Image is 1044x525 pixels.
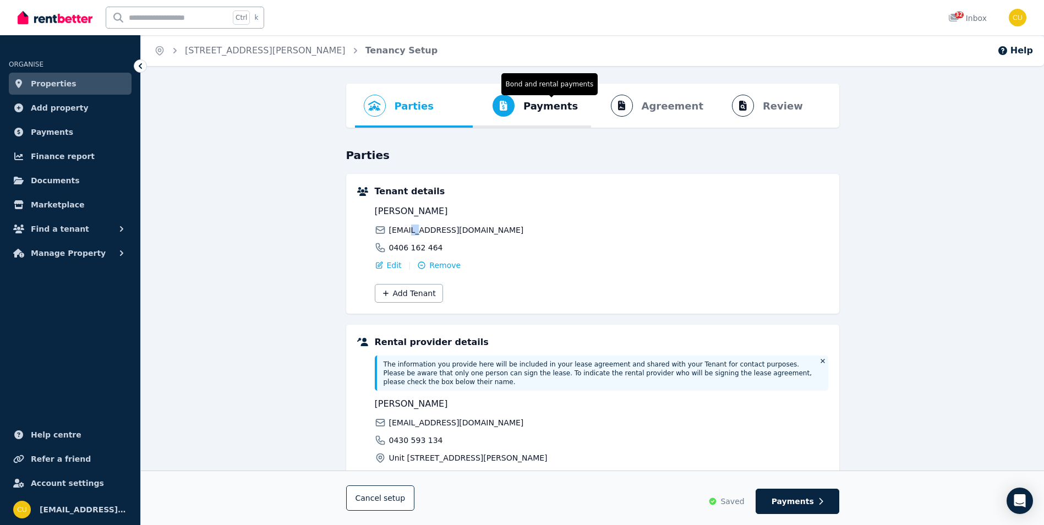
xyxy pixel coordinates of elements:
a: Documents [9,169,132,192]
a: Add property [9,97,132,119]
span: Payments [31,125,73,139]
span: Tenancy Setup [365,44,438,57]
span: [EMAIL_ADDRESS][DOMAIN_NAME] [40,503,127,516]
span: Properties [31,77,76,90]
span: Account settings [31,477,104,490]
button: Help [997,44,1033,57]
a: [STREET_ADDRESS][PERSON_NAME] [185,45,346,56]
span: Refer a friend [31,452,91,466]
h5: Tenant details [375,185,828,198]
span: Finance report [31,150,95,163]
span: 0406 162 464 [389,242,443,253]
span: Remove [429,260,461,271]
a: Finance report [9,145,132,167]
span: | [408,260,411,271]
button: Payments [756,489,839,514]
span: Documents [31,174,80,187]
a: Account settings [9,472,132,494]
button: Find a tenant [9,218,132,240]
img: Rental providers [357,338,368,346]
a: Properties [9,73,132,95]
nav: Breadcrumb [141,35,451,66]
span: Payments [523,99,578,114]
span: [EMAIL_ADDRESS][DOMAIN_NAME] [389,225,524,236]
a: Help centre [9,424,132,446]
span: Parties [395,99,434,114]
span: Add property [31,101,89,114]
span: Unit [STREET_ADDRESS][PERSON_NAME] [389,452,548,463]
a: Marketplace [9,194,132,216]
span: Help centre [31,428,81,441]
p: The information you provide here will be included in your lease agreement and shared with your Te... [384,360,813,386]
img: RentBetter [18,9,92,26]
span: ORGANISE [9,61,43,68]
button: Add Tenant [375,284,443,303]
span: Edit [387,260,402,271]
span: [EMAIL_ADDRESS][DOMAIN_NAME] [389,417,524,428]
span: Property Owner [389,470,449,481]
span: Find a tenant [31,222,89,236]
span: [PERSON_NAME] [375,397,598,411]
span: Cancel [356,494,406,502]
span: Saved [720,496,744,507]
button: Remove [417,260,461,271]
span: 0430 593 134 [389,435,443,446]
span: Ctrl [233,10,250,25]
span: k [254,13,258,22]
div: Inbox [948,13,987,24]
div: Open Intercom Messenger [1007,488,1033,514]
button: Parties [355,84,442,128]
span: Manage Property [31,247,106,260]
button: PaymentsBond and rental payments [473,84,587,128]
h5: Rental provider details [375,336,828,349]
span: Marketplace [31,198,84,211]
span: 32 [955,12,964,18]
a: Refer a friend [9,448,132,470]
img: curran145@msn.com [13,501,31,518]
img: curran145@msn.com [1009,9,1026,26]
button: Cancelsetup [346,485,415,511]
span: setup [384,493,405,504]
button: Edit [375,260,402,271]
h3: Parties [346,147,839,163]
span: Bond and rental payments [501,73,598,95]
nav: Progress [346,84,839,128]
a: Payments [9,121,132,143]
button: Manage Property [9,242,132,264]
span: [PERSON_NAME] [375,205,598,218]
span: Payments [772,496,814,507]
